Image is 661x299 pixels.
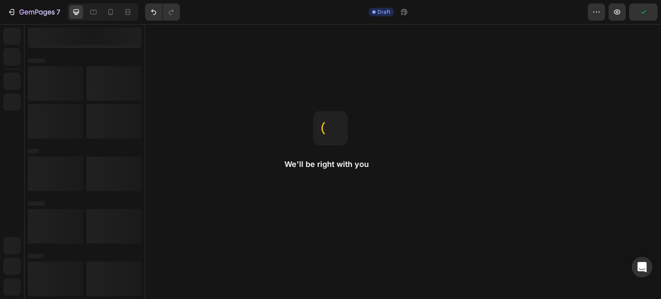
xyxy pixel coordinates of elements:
div: Open Intercom Messenger [632,257,652,277]
p: 7 [56,7,60,17]
span: Draft [377,8,390,16]
button: 7 [3,3,64,21]
h2: We'll be right with you [284,159,377,170]
div: Undo/Redo [145,3,180,21]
